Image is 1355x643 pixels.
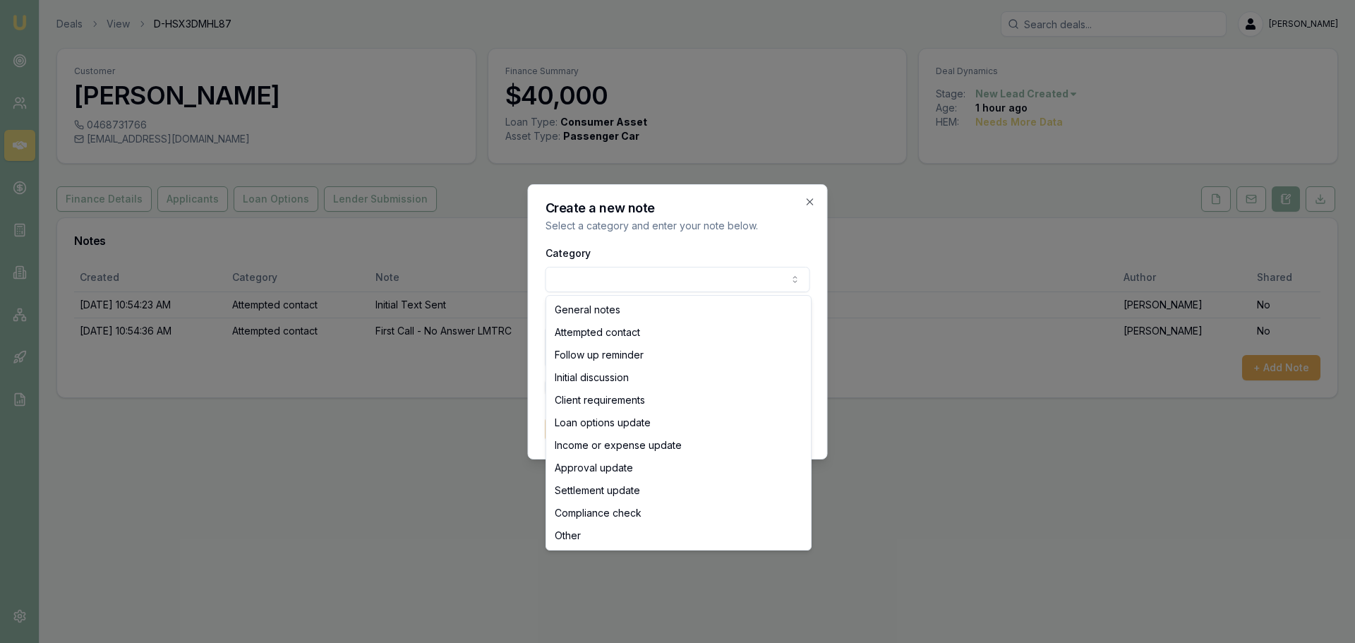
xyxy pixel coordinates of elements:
span: Compliance check [555,506,642,520]
span: Income or expense update [555,438,682,452]
span: Client requirements [555,393,645,407]
span: Initial discussion [555,371,629,385]
span: Approval update [555,461,633,475]
span: Attempted contact [555,325,640,339]
span: Settlement update [555,483,640,498]
span: Follow up reminder [555,348,644,362]
span: General notes [555,303,620,317]
span: Other [555,529,581,543]
span: Loan options update [555,416,651,430]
